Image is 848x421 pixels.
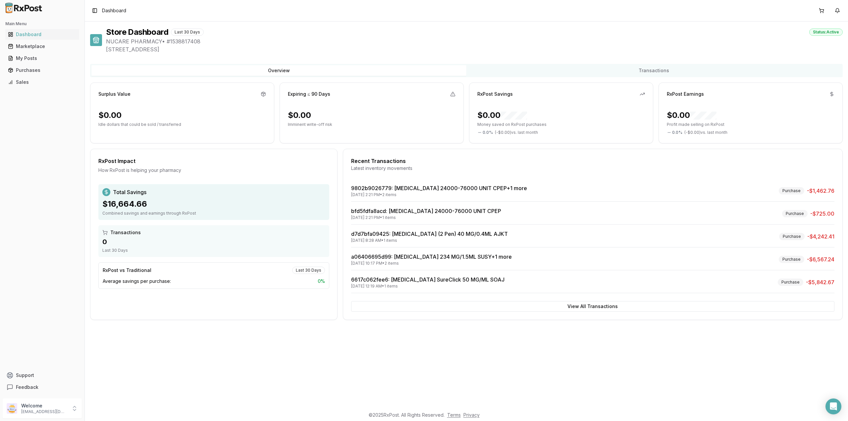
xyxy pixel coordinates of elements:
[318,278,325,285] span: 0 %
[351,215,501,220] div: [DATE] 2:21 PM • 1 items
[21,402,67,409] p: Welcome
[825,398,841,414] div: Open Intercom Messenger
[447,412,461,418] a: Terms
[495,130,538,135] span: ( - $0.00 ) vs. last month
[5,64,79,76] a: Purchases
[3,3,45,13] img: RxPost Logo
[351,261,512,266] div: [DATE] 10:17 PM • 2 items
[5,52,79,64] a: My Posts
[807,255,834,263] span: -$6,567.24
[98,157,329,165] div: RxPost Impact
[782,210,808,217] div: Purchase
[810,210,834,218] span: -$725.00
[463,412,480,418] a: Privacy
[5,40,79,52] a: Marketplace
[3,381,82,393] button: Feedback
[288,122,455,127] p: Imminent write-off risk
[477,122,645,127] p: Money saved on RxPost purchases
[106,27,168,37] h1: Store Dashboard
[351,301,834,312] button: View All Transactions
[292,267,325,274] div: Last 30 Days
[779,187,804,194] div: Purchase
[779,256,804,263] div: Purchase
[807,187,834,195] span: -$1,462.76
[110,229,141,236] span: Transactions
[477,110,527,121] div: $0.00
[667,122,834,127] p: Profit made selling on RxPost
[5,21,79,26] h2: Main Menu
[102,248,325,253] div: Last 30 Days
[98,91,131,97] div: Surplus Value
[171,28,204,36] div: Last 30 Days
[672,130,682,135] span: 0.0 %
[483,130,493,135] span: 0.0 %
[3,77,82,87] button: Sales
[351,192,527,197] div: [DATE] 2:21 PM • 2 items
[8,55,77,62] div: My Posts
[466,65,841,76] button: Transactions
[8,67,77,74] div: Purchases
[91,65,466,76] button: Overview
[98,110,122,121] div: $0.00
[806,278,834,286] span: -$5,842.67
[3,65,82,76] button: Purchases
[3,369,82,381] button: Support
[102,211,325,216] div: Combined savings and earnings through RxPost
[7,403,17,414] img: User avatar
[351,253,512,260] a: a06406695d99: [MEDICAL_DATA] 234 MG/1.5ML SUSY+1 more
[98,167,329,174] div: How RxPost is helping your pharmacy
[113,188,146,196] span: Total Savings
[103,267,151,274] div: RxPost vs Traditional
[3,29,82,40] button: Dashboard
[102,199,325,209] div: $16,664.66
[477,91,513,97] div: RxPost Savings
[102,7,126,14] span: Dashboard
[3,53,82,64] button: My Posts
[778,279,803,286] div: Purchase
[351,208,501,214] a: bfd5fdfa8acd: [MEDICAL_DATA] 24000-76000 UNIT CPEP
[8,43,77,50] div: Marketplace
[351,231,508,237] a: d7d7bfa09425: [MEDICAL_DATA] (2 Pen) 40 MG/0.4ML AJKT
[21,409,67,414] p: [EMAIL_ADDRESS][DOMAIN_NAME]
[351,238,508,243] div: [DATE] 8:28 AM • 1 items
[3,41,82,52] button: Marketplace
[106,45,843,53] span: [STREET_ADDRESS]
[351,276,504,283] a: 6617c062fee6: [MEDICAL_DATA] SureClick 50 MG/ML SOAJ
[8,79,77,85] div: Sales
[351,185,527,191] a: 9802b9026779: [MEDICAL_DATA] 24000-76000 UNIT CPEP+1 more
[667,110,716,121] div: $0.00
[8,31,77,38] div: Dashboard
[807,233,834,240] span: -$4,242.41
[351,284,504,289] div: [DATE] 12:19 AM • 1 items
[5,28,79,40] a: Dashboard
[106,37,843,45] span: NUCARE PHARMACY • # 1538817408
[102,7,126,14] nav: breadcrumb
[102,237,325,246] div: 0
[667,91,704,97] div: RxPost Earnings
[351,165,834,172] div: Latest inventory movements
[779,233,805,240] div: Purchase
[684,130,727,135] span: ( - $0.00 ) vs. last month
[98,122,266,127] p: Idle dollars that could be sold / transferred
[351,157,834,165] div: Recent Transactions
[288,110,311,121] div: $0.00
[288,91,330,97] div: Expiring ≤ 90 Days
[16,384,38,391] span: Feedback
[5,76,79,88] a: Sales
[103,278,171,285] span: Average savings per purchase:
[809,28,843,36] div: Status: Active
